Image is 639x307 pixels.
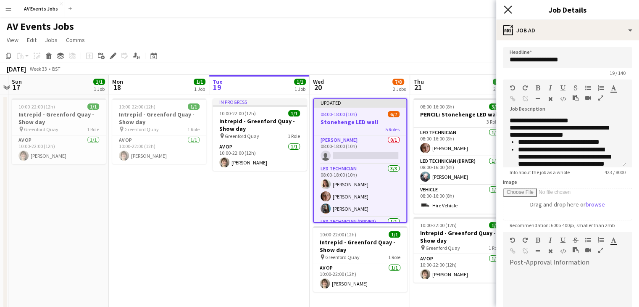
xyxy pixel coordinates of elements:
[388,254,400,260] span: 1 Role
[188,103,200,110] span: 1/1
[560,237,566,243] button: Underline
[314,217,406,246] app-card-role: LED Technician (Driver)1/1
[288,133,300,139] span: 1 Role
[610,85,616,91] button: Text Color
[547,248,553,254] button: Clear Formatting
[119,103,155,110] span: 10:00-22:00 (12h)
[211,82,223,92] span: 19
[503,169,576,175] span: Info about the job as a whole
[585,95,591,101] button: Insert video
[547,95,553,102] button: Clear Formatting
[12,98,106,164] div: 10:00-22:00 (12h)1/1Intrepid - Greenford Quay - Show day Greenford Quay1 RoleAV Op1/110:00-22:00 ...
[535,85,541,91] button: Bold
[610,237,616,243] button: Text Color
[573,85,579,91] button: Strikethrough
[314,164,406,217] app-card-role: LED Technician3/308:00-18:00 (10h)[PERSON_NAME][PERSON_NAME][PERSON_NAME]
[420,103,454,110] span: 08:00-16:00 (8h)
[18,103,55,110] span: 10:00-22:00 (12h)
[213,98,307,171] app-job-card: In progress10:00-22:00 (12h)1/1Intrepid - Greenford Quay - Show day Greenford Quay1 RoleAV Op1/11...
[28,66,49,72] span: Week 33
[489,222,501,228] span: 1/1
[598,237,604,243] button: Ordered List
[522,237,528,243] button: Redo
[213,117,307,132] h3: Intrepid - Greenford Quay - Show day
[225,133,259,139] span: Greenford Quay
[598,85,604,91] button: Ordered List
[24,126,58,132] span: Greenford Quay
[413,111,508,118] h3: PENCIL: Stonehenge LED wall
[510,85,515,91] button: Undo
[112,98,206,164] div: 10:00-22:00 (12h)1/1Intrepid - Greenford Quay - Show day Greenford Quay1 RoleAV Op1/110:00-22:00 ...
[63,34,88,45] a: Comms
[493,79,505,85] span: 4/4
[560,95,566,102] button: HTML Code
[413,229,508,244] h3: Intrepid - Greenford Quay - Show day
[535,237,541,243] button: Bold
[503,222,621,228] span: Recommendation: 600 x 400px, smaller than 2mb
[413,156,508,185] app-card-role: LED Technician (Driver)1/108:00-16:00 (8h)[PERSON_NAME]
[314,99,406,106] div: Updated
[24,34,40,45] a: Edit
[93,79,105,85] span: 1/1
[111,82,123,92] span: 18
[194,79,205,85] span: 1/1
[7,20,74,33] h1: AV Events Jobs
[489,245,501,251] span: 1 Role
[486,119,501,125] span: 3 Roles
[313,78,324,85] span: Wed
[420,222,457,228] span: 10:00-22:00 (12h)
[12,111,106,126] h3: Intrepid - Greenford Quay - Show day
[313,238,407,254] h3: Intrepid - Greenford Quay - Show day
[3,34,22,45] a: View
[560,248,566,254] button: HTML Code
[314,135,406,164] app-card-role: [PERSON_NAME]0/108:00-18:00 (10h)
[294,79,306,85] span: 1/1
[522,85,528,91] button: Redo
[412,82,424,92] span: 21
[87,103,99,110] span: 1/1
[219,110,256,116] span: 10:00-22:00 (12h)
[313,98,407,223] div: Updated08:00-18:00 (10h)6/7Stonehenge LED wall5 Roles[PERSON_NAME]0/108:00-18:00 (10h) LED Techni...
[489,103,501,110] span: 3/3
[42,34,61,45] a: Jobs
[52,66,60,72] div: BST
[314,118,406,126] h3: Stonehenge LED wall
[389,231,400,238] span: 1/1
[313,263,407,292] app-card-role: AV Op1/110:00-22:00 (12h)[PERSON_NAME]
[413,217,508,283] app-job-card: 10:00-22:00 (12h)1/1Intrepid - Greenford Quay - Show day Greenford Quay1 RoleAV Op1/110:00-22:00 ...
[598,247,604,254] button: Fullscreen
[312,82,324,92] span: 20
[598,95,604,101] button: Fullscreen
[124,126,159,132] span: Greenford Quay
[496,20,639,40] div: Job Ad
[413,185,508,214] app-card-role: Vehicle1/108:00-16:00 (8h)Hire Vehicle
[7,36,18,44] span: View
[112,78,123,85] span: Mon
[321,111,357,117] span: 08:00-18:00 (10h)
[547,237,553,243] button: Italic
[573,247,579,254] button: Paste as plain text
[320,231,356,238] span: 10:00-22:00 (12h)
[194,86,205,92] div: 1 Job
[510,237,515,243] button: Undo
[213,78,223,85] span: Tue
[112,135,206,164] app-card-role: AV Op1/110:00-22:00 (12h)[PERSON_NAME]
[413,98,508,214] app-job-card: 08:00-16:00 (8h)3/3PENCIL: Stonehenge LED wall3 RolesLED Technician1/108:00-16:00 (8h)[PERSON_NAM...
[392,79,404,85] span: 7/8
[426,245,460,251] span: Greenford Quay
[585,247,591,254] button: Insert video
[213,142,307,171] app-card-role: AV Op1/110:00-22:00 (12h)[PERSON_NAME]
[413,254,508,283] app-card-role: AV Op1/110:00-22:00 (12h)[PERSON_NAME]
[560,85,566,91] button: Underline
[547,85,553,91] button: Italic
[7,65,26,73] div: [DATE]
[27,36,37,44] span: Edit
[45,36,58,44] span: Jobs
[87,126,99,132] span: 1 Role
[313,226,407,292] app-job-card: 10:00-22:00 (12h)1/1Intrepid - Greenford Quay - Show day Greenford Quay1 RoleAV Op1/110:00-22:00 ...
[94,86,105,92] div: 1 Job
